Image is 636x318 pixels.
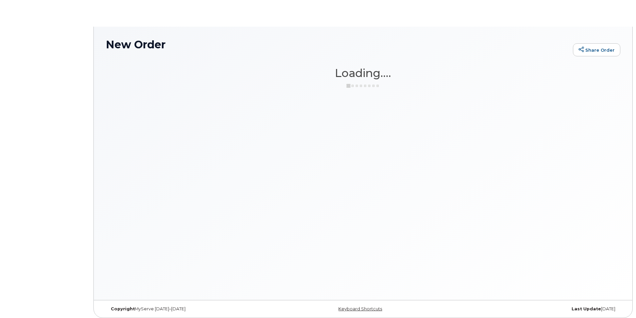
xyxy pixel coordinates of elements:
[338,306,382,311] a: Keyboard Shortcuts
[346,83,380,88] img: ajax-loader-3a6953c30dc77f0bf724df975f13086db4f4c1262e45940f03d1251963f1bf2e.gif
[572,306,601,311] strong: Last Update
[111,306,135,311] strong: Copyright
[449,306,620,312] div: [DATE]
[106,306,277,312] div: MyServe [DATE]–[DATE]
[573,43,620,57] a: Share Order
[106,39,570,50] h1: New Order
[106,67,620,79] h1: Loading....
